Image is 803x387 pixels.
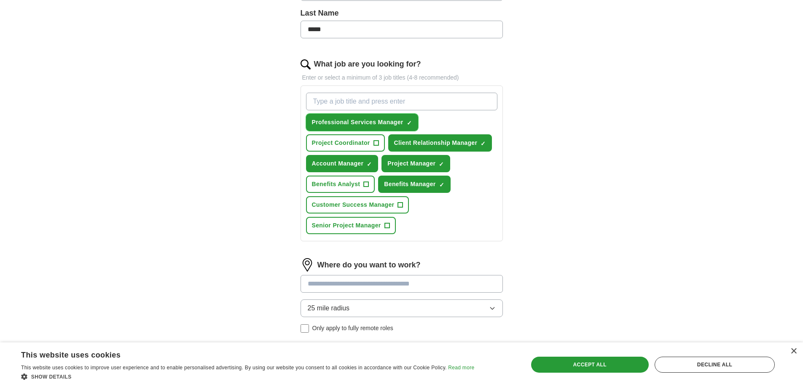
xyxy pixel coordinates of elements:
span: ✓ [439,161,444,168]
span: Benefits Manager [384,180,435,189]
label: What job are you looking for? [314,59,421,70]
span: Benefits Analyst [312,180,360,189]
div: Show details [21,372,474,381]
span: This website uses cookies to improve user experience and to enable personalised advertising. By u... [21,365,447,371]
span: ✓ [407,120,412,126]
span: Project Coordinator [312,139,370,147]
a: Read more, opens a new window [448,365,474,371]
span: 25 mile radius [308,303,350,313]
img: search.png [301,59,311,69]
span: Account Manager [312,159,364,168]
span: Project Manager [387,159,435,168]
img: location.png [301,258,314,272]
button: Benefits Manager✓ [378,176,450,193]
button: Senior Project Manager [306,217,396,234]
span: Customer Success Manager [312,200,395,209]
span: ✓ [481,140,486,147]
label: Last Name [301,8,503,19]
div: Close [790,348,797,355]
div: Accept all [531,357,649,373]
span: Only apply to fully remote roles [312,324,393,333]
input: Only apply to fully remote roles [301,324,309,333]
button: Project Coordinator [306,134,385,152]
button: 25 mile radius [301,299,503,317]
span: ✓ [439,181,444,188]
span: ✓ [367,161,372,168]
div: Decline all [655,357,775,373]
label: Where do you want to work? [317,259,421,271]
button: Account Manager✓ [306,155,379,172]
div: This website uses cookies [21,347,453,360]
button: Project Manager✓ [381,155,450,172]
p: Enter or select a minimum of 3 job titles (4-8 recommended) [301,73,503,82]
button: Client Relationship Manager✓ [388,134,492,152]
input: Type a job title and press enter [306,93,497,110]
span: Senior Project Manager [312,221,381,230]
button: Benefits Analyst [306,176,375,193]
button: Professional Services Manager✓ [306,114,418,131]
span: Professional Services Manager [312,118,403,127]
button: Customer Success Manager [306,196,409,214]
span: Client Relationship Manager [394,139,478,147]
span: Show details [31,374,72,380]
